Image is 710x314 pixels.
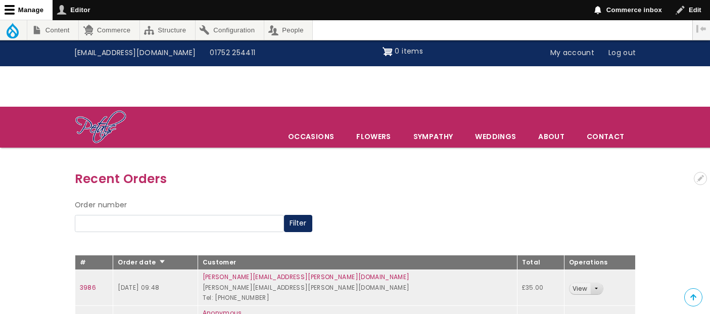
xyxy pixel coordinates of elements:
[118,283,159,292] time: [DATE] 09:48
[570,283,590,295] a: View
[140,20,195,40] a: Structure
[198,270,517,306] td: [PERSON_NAME][EMAIL_ADDRESS][PERSON_NAME][DOMAIN_NAME] Tel: [PHONE_NUMBER]
[75,169,636,189] h3: Recent Orders
[601,43,643,63] a: Log out
[403,126,464,147] a: Sympathy
[693,20,710,37] button: Vertical orientation
[264,20,313,40] a: People
[80,283,96,292] a: 3986
[118,258,166,266] a: Order date
[383,43,423,60] a: Shopping cart 0 items
[528,126,575,147] a: About
[198,255,517,270] th: Customer
[27,20,78,40] a: Content
[203,43,262,63] a: 01752 254411
[383,43,393,60] img: Shopping cart
[75,110,127,145] img: Home
[395,46,422,56] span: 0 items
[517,270,564,306] td: £35.00
[694,172,707,185] button: Open configuration options
[517,255,564,270] th: Total
[79,20,139,40] a: Commerce
[564,255,635,270] th: Operations
[196,20,264,40] a: Configuration
[75,255,113,270] th: #
[346,126,401,147] a: Flowers
[543,43,602,63] a: My account
[67,43,203,63] a: [EMAIL_ADDRESS][DOMAIN_NAME]
[203,273,410,281] a: [PERSON_NAME][EMAIL_ADDRESS][PERSON_NAME][DOMAIN_NAME]
[75,199,127,211] label: Order number
[284,215,312,232] button: Filter
[277,126,345,147] span: Occasions
[576,126,635,147] a: Contact
[464,126,527,147] span: Weddings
